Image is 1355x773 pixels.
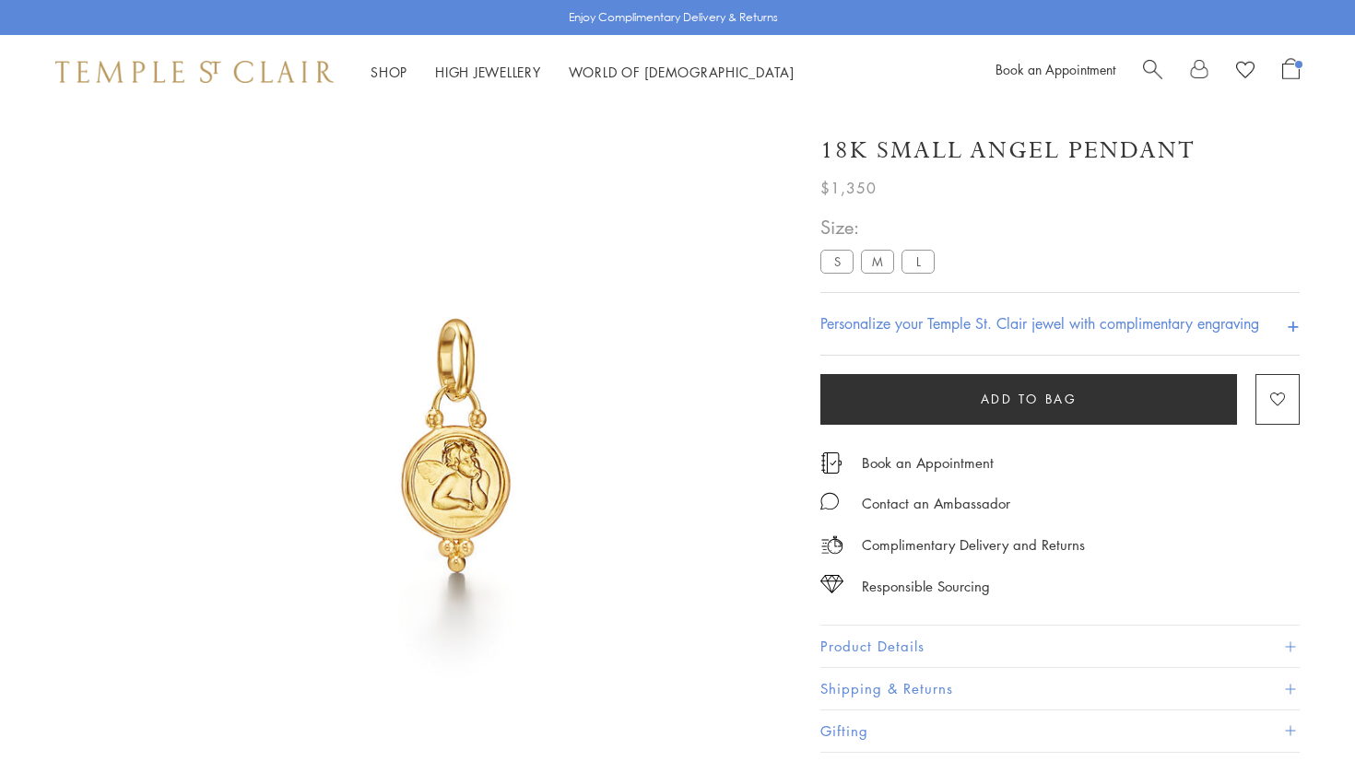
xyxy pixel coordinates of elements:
[1263,686,1337,755] iframe: Gorgias live chat messenger
[820,710,1300,752] button: Gifting
[862,492,1010,515] div: Contact an Ambassador
[569,8,778,27] p: Enjoy Complimentary Delivery & Returns
[996,60,1115,78] a: Book an Appointment
[435,63,541,81] a: High JewelleryHigh Jewellery
[55,61,334,83] img: Temple St. Clair
[862,533,1085,556] p: Complimentary Delivery and Returns
[820,575,843,593] img: icon_sourcing.svg
[371,63,407,81] a: ShopShop
[1143,58,1162,86] a: Search
[820,668,1300,709] button: Shipping & Returns
[820,250,854,273] label: S
[820,626,1300,667] button: Product Details
[820,452,842,474] img: icon_appointment.svg
[1287,307,1300,341] h4: +
[820,312,1259,334] h4: Personalize your Temple St. Clair jewel with complimentary engraving
[981,389,1078,409] span: Add to bag
[820,492,839,510] img: MessageIcon-01_2.svg
[862,452,994,473] a: Book an Appointment
[820,533,843,556] img: icon_delivery.svg
[861,250,894,273] label: M
[820,374,1237,425] button: Add to bag
[820,176,877,200] span: $1,350
[1236,58,1255,86] a: View Wishlist
[820,135,1196,167] h1: 18K Small Angel Pendant
[371,61,795,84] nav: Main navigation
[820,212,942,242] span: Size:
[862,575,990,598] div: Responsible Sourcing
[901,250,935,273] label: L
[569,63,795,81] a: World of [DEMOGRAPHIC_DATA]World of [DEMOGRAPHIC_DATA]
[1282,58,1300,86] a: Open Shopping Bag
